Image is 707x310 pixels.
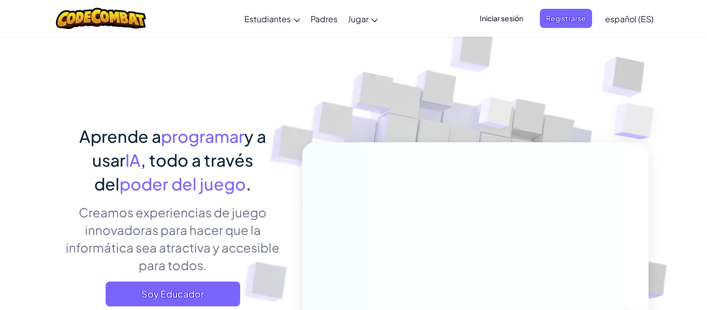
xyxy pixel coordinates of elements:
[79,126,161,146] span: Aprende a
[593,78,683,165] img: Overlap cubes
[56,8,146,29] img: CodeCombat logo
[343,5,383,33] a: Jugar
[94,150,253,194] span: , todo a través del
[246,173,251,194] span: .
[106,282,240,306] a: Soy Educador
[244,13,291,24] span: Estudiantes
[305,5,343,33] a: Padres
[474,9,529,28] button: Iniciar sesión
[161,126,244,146] span: programar
[540,9,592,28] button: Registrarse
[58,203,287,274] p: Creamos experiencias de juego innovadoras para hacer que la informática sea atractiva y accesible...
[125,150,141,170] span: IA
[120,173,246,194] span: poder del juego
[600,5,659,33] a: español (ES)
[459,77,534,154] img: Overlap cubes
[348,13,369,24] span: Jugar
[605,13,654,24] span: español (ES)
[239,5,305,33] a: Estudiantes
